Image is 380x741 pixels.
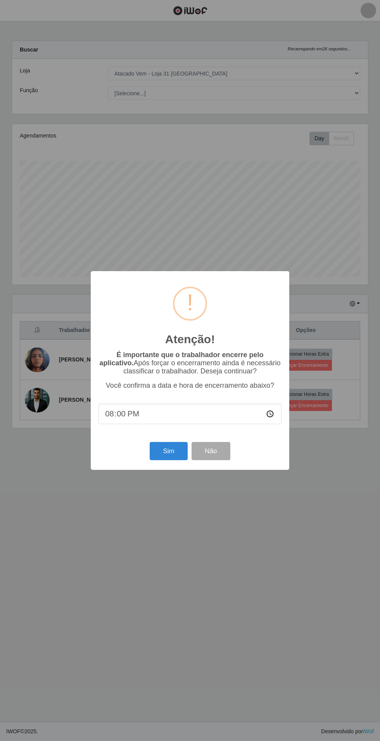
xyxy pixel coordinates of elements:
p: Você confirma a data e hora de encerramento abaixo? [98,382,282,390]
button: Não [192,442,230,460]
p: Após forçar o encerramento ainda é necessário classificar o trabalhador. Deseja continuar? [98,351,282,375]
h2: Atenção! [165,332,215,346]
button: Sim [150,442,187,460]
b: É importante que o trabalhador encerre pelo aplicativo. [99,351,263,367]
